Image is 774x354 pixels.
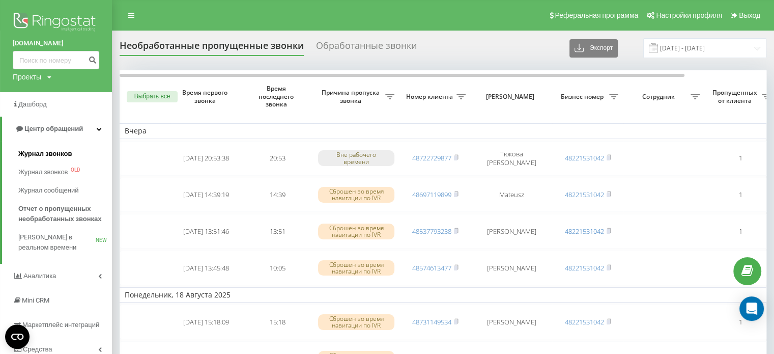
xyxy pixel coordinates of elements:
div: Проекты [13,72,41,82]
a: 48221531042 [565,263,604,273]
td: 10:05 [242,251,313,285]
div: Сброшен во время навигации по IVR [318,224,394,239]
td: 15:18 [242,305,313,339]
span: Журнал звонков [18,167,68,177]
td: 13:51 [242,214,313,249]
span: Средства [23,345,52,353]
a: Журнал звонковOLD [18,163,112,181]
span: Журнал сообщений [18,185,78,196]
a: 48697119899 [412,190,451,199]
a: 48221531042 [565,153,604,162]
a: 48537793238 [412,227,451,236]
a: 48731149534 [412,317,451,326]
td: [DATE] 13:45:48 [170,251,242,285]
span: Журнал звонков [18,149,72,159]
span: Mini CRM [22,296,49,304]
a: Отчет о пропущенных необработанных звонках [18,200,112,228]
td: Тюкова [PERSON_NAME] [471,141,552,176]
a: Журнал звонков [18,145,112,163]
td: [PERSON_NAME] [471,251,552,285]
span: Центр обращений [24,125,83,132]
a: [DOMAIN_NAME] [13,38,99,48]
a: 48574613477 [412,263,451,273]
div: Вне рабочего времени [318,150,394,166]
span: [PERSON_NAME] [479,93,543,101]
td: 14:39 [242,178,313,212]
img: Ringostat logo [13,10,99,36]
button: Выбрать все [127,91,178,102]
button: Open CMP widget [5,324,30,349]
div: Необработанные пропущенные звонки [120,40,304,56]
div: Сброшен во время навигации по IVR [318,314,394,330]
span: [PERSON_NAME] в реальном времени [18,232,96,253]
span: Аналитика [23,272,56,280]
span: Сотрудник [628,93,691,101]
td: [DATE] 15:18:09 [170,305,242,339]
div: Open Intercom Messenger [739,296,764,321]
div: Сброшен во время навигации по IVR [318,187,394,202]
td: [DATE] 20:53:38 [170,141,242,176]
span: Отчет о пропущенных необработанных звонках [18,204,107,224]
span: Время последнего звонка [250,85,305,108]
span: Бизнес номер [557,93,609,101]
a: 48221531042 [565,227,604,236]
span: Время первого звонка [179,89,234,104]
td: [PERSON_NAME] [471,214,552,249]
td: 20:53 [242,141,313,176]
button: Экспорт [569,39,618,58]
span: Выход [739,11,760,19]
span: Маркетплейс интеграций [22,321,99,329]
span: Пропущенных от клиента [710,89,762,104]
a: 48722729877 [412,153,451,162]
td: Mateusz [471,178,552,212]
span: Причина пропуска звонка [318,89,385,104]
a: 48221531042 [565,317,604,326]
td: [DATE] 14:39:19 [170,178,242,212]
a: Журнал сообщений [18,181,112,200]
input: Поиск по номеру [13,51,99,69]
span: Номер клиента [405,93,456,101]
span: Дашборд [18,100,47,108]
div: Обработанные звонки [316,40,417,56]
td: [DATE] 13:51:46 [170,214,242,249]
a: [PERSON_NAME] в реальном времениNEW [18,228,112,257]
span: Настройки профиля [656,11,722,19]
td: [PERSON_NAME] [471,305,552,339]
div: Сброшен во время навигации по IVR [318,260,394,276]
a: 48221531042 [565,190,604,199]
a: Центр обращений [2,117,112,141]
span: Реферальная программа [555,11,638,19]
